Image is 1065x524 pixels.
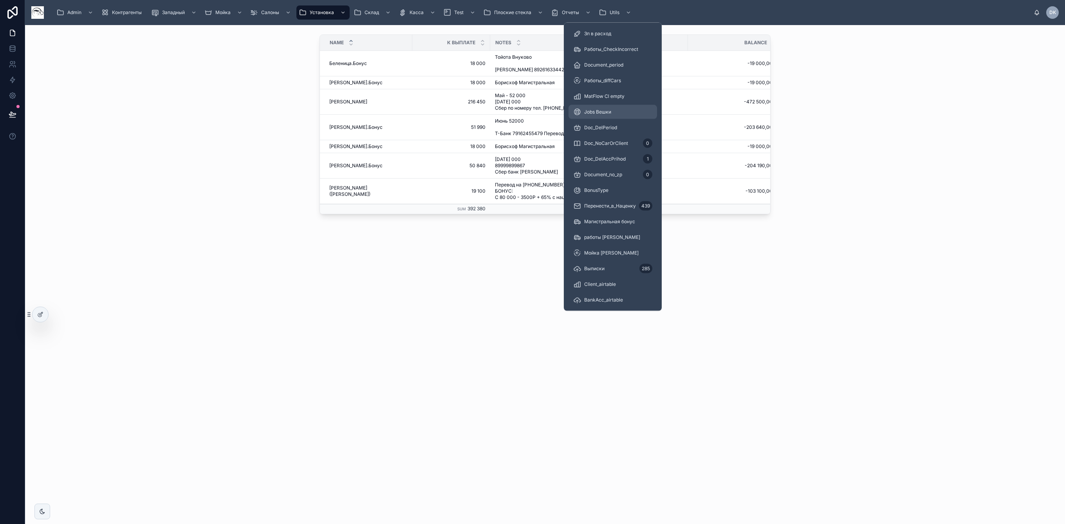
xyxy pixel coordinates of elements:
a: Май - 52 000 [DATE] 000 Сбер по номеру тел. [PHONE_NUMBER] [495,92,683,111]
a: 18 000 [417,143,486,150]
a: Мойка [PERSON_NAME] [569,246,657,260]
a: Работы_CheckIncorrect [569,42,657,56]
a: Отчеты [549,5,595,20]
span: Admin [67,9,81,16]
span: [PERSON_NAME].Бонус [329,80,383,86]
a: BonusType [569,183,657,197]
span: Отчеты [562,9,579,16]
a: Салоны [248,5,295,20]
a: Плоские стекла [481,5,547,20]
a: Test [441,5,479,20]
a: Doc_NoCarOrClient0 [569,136,657,150]
a: -103 100,00 [688,188,773,194]
span: Магистральная бонус [584,219,635,225]
a: Document_period [569,58,657,72]
span: Document_no_zp [584,172,622,178]
span: 50 840 [417,163,486,169]
small: Sum [457,207,466,211]
span: [PERSON_NAME] [329,99,367,105]
a: 18 000 [417,60,486,67]
span: Беленица.Бонус [329,60,367,67]
span: BonusType [584,187,608,193]
span: 392 380 [468,206,486,211]
a: Установка [296,5,350,20]
span: MatFlow Cl empty [584,93,625,99]
span: DK [1049,9,1056,16]
a: Склад [351,5,395,20]
a: Контрагенты [99,5,147,20]
a: Выписки285 [569,262,657,276]
a: Client_airtable [569,277,657,291]
a: Касса [396,5,439,20]
a: BankAcc_airtable [569,293,657,307]
span: Склад [365,9,379,16]
span: Плоские стекла [494,9,531,16]
span: Установка [310,9,334,16]
a: [DATE] 000 89999899867 Сбер банк [PERSON_NAME] [495,156,683,175]
a: [PERSON_NAME].Бонус [329,80,408,86]
span: Doc_DelPeriod [584,125,617,131]
span: Май - 52 000 [DATE] 000 Сбер по номеру тел. [PHONE_NUMBER] [495,92,644,111]
a: Admin [54,5,97,20]
span: Касса [410,9,424,16]
a: Зп в расход [569,27,657,41]
span: Utils [610,9,619,16]
a: -204 190,00 [688,163,773,169]
span: Контрагенты [112,9,142,16]
a: Июнь 52000 Т-Банк 79162455479 Перевод на [PERSON_NAME] [495,118,683,137]
a: Перевод на [PHONE_NUMBER] АЛЬФА БАНК. БОНУС: С 80 000 - 3500Р + 65% с наценки [495,182,683,201]
a: работы [PERSON_NAME] [569,230,657,244]
span: [PERSON_NAME] ([PERSON_NAME]) [329,185,408,197]
a: Jobs Вешки [569,105,657,119]
span: [PERSON_NAME].Бонус [329,143,383,150]
span: Западный [162,9,185,16]
div: 0 [643,170,652,179]
span: Client_airtable [584,281,616,287]
span: [PERSON_NAME].Бонус [329,163,383,169]
span: -19 000,00 [688,143,773,150]
div: scrollable content [50,4,1034,21]
a: -19 000,00 [688,60,773,67]
span: Balance [744,40,767,46]
div: 0 [643,139,652,148]
a: 216 450 [417,99,486,105]
span: К Выплате [447,40,475,46]
span: Работы_diffCars [584,78,621,84]
a: Utils [596,5,635,20]
a: Doc_DelPeriod [569,121,657,135]
a: [PERSON_NAME].Бонус [329,163,408,169]
span: работы [PERSON_NAME] [584,234,640,240]
div: 439 [639,201,652,211]
span: [DATE] 000 89999899867 Сбер банк [PERSON_NAME] [495,156,616,175]
a: 51 990 [417,124,486,130]
span: Борисхоф Магистральная [495,143,555,150]
span: Doc_NoCarOrClient [584,140,628,146]
a: 18 000 [417,80,486,86]
a: Doc_DelAccPrihod1 [569,152,657,166]
span: Doc_DelAccPrihod [584,156,626,162]
span: Зп в расход [584,31,611,37]
a: 19 100 [417,188,486,194]
span: Мойка [215,9,231,16]
a: Тойота Внуково [PERSON_NAME] 89261633442 Сбербанк [495,54,683,73]
a: Борисхоф Магистральная [495,143,683,150]
div: 1 [643,154,652,164]
a: Магистральная бонус [569,215,657,229]
a: Борисхоф Магистральная [495,80,683,86]
span: BankAcc_airtable [584,297,623,303]
a: -19 000,00 [688,80,773,86]
span: Выписки [584,266,605,272]
span: Тойота Внуково [PERSON_NAME] 89261633442 Сбербанк [495,54,626,73]
span: [PERSON_NAME].Бонус [329,124,383,130]
span: -472 500,00 [688,99,773,105]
